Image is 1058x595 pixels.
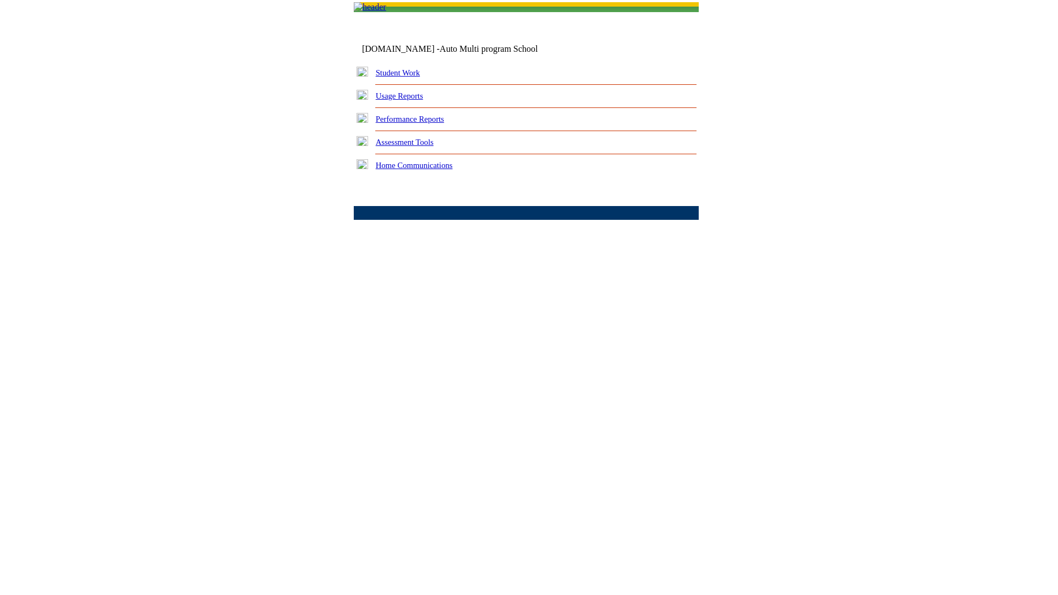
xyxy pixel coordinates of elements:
[357,67,368,77] img: plus.gif
[376,115,444,123] a: Performance Reports
[357,159,368,169] img: plus.gif
[376,68,420,77] a: Student Work
[376,161,453,170] a: Home Communications
[357,136,368,146] img: plus.gif
[362,44,565,54] td: [DOMAIN_NAME] -
[376,91,423,100] a: Usage Reports
[440,44,538,53] nobr: Auto Multi program School
[357,113,368,123] img: plus.gif
[376,138,434,147] a: Assessment Tools
[354,2,386,12] img: header
[357,90,368,100] img: plus.gif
